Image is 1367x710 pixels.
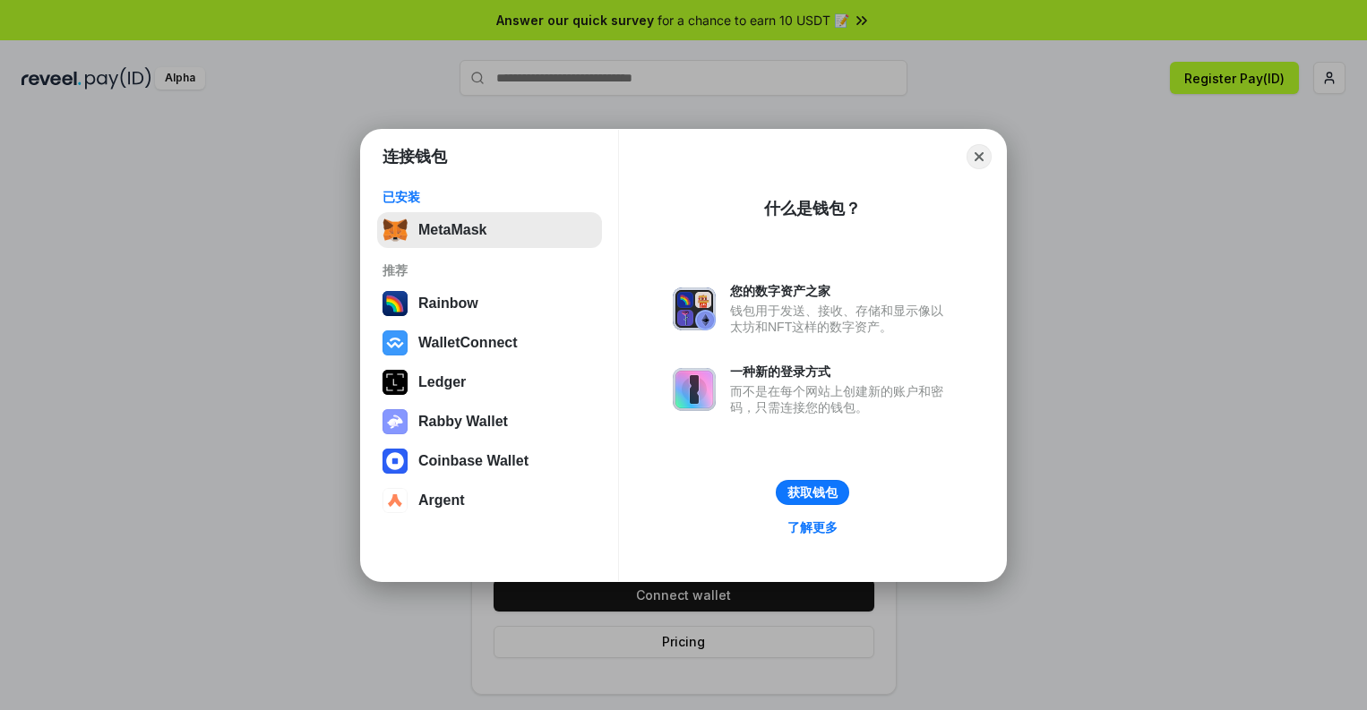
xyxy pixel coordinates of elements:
div: 已安装 [383,189,597,205]
a: 了解更多 [777,516,848,539]
div: 了解更多 [787,519,838,535]
div: Argent [418,492,465,509]
div: Coinbase Wallet [418,453,529,469]
img: svg+xml,%3Csvg%20width%3D%2228%22%20height%3D%2228%22%20viewBox%3D%220%200%2028%2028%22%20fill%3D... [383,488,408,513]
div: 什么是钱包？ [764,198,861,219]
img: svg+xml,%3Csvg%20xmlns%3D%22http%3A%2F%2Fwww.w3.org%2F2000%2Fsvg%22%20fill%3D%22none%22%20viewBox... [673,287,716,330]
div: 您的数字资产之家 [730,283,952,299]
div: 钱包用于发送、接收、存储和显示像以太坊和NFT这样的数字资产。 [730,303,952,335]
button: Ledger [377,364,602,400]
button: Argent [377,483,602,518]
button: MetaMask [377,212,602,248]
div: WalletConnect [418,335,518,351]
img: svg+xml,%3Csvg%20xmlns%3D%22http%3A%2F%2Fwww.w3.org%2F2000%2Fsvg%22%20fill%3D%22none%22%20viewBox... [673,368,716,411]
img: svg+xml,%3Csvg%20xmlns%3D%22http%3A%2F%2Fwww.w3.org%2F2000%2Fsvg%22%20width%3D%2228%22%20height%3... [383,370,408,395]
img: svg+xml,%3Csvg%20width%3D%2228%22%20height%3D%2228%22%20viewBox%3D%220%200%2028%2028%22%20fill%3D... [383,449,408,474]
div: 获取钱包 [787,484,838,500]
button: 获取钱包 [776,480,849,505]
div: Rainbow [418,295,478,312]
div: 而不是在每个网站上创建新的账户和密码，只需连接您的钱包。 [730,383,952,415]
h1: 连接钱包 [383,146,447,167]
img: svg+xml,%3Csvg%20xmlns%3D%22http%3A%2F%2Fwww.w3.org%2F2000%2Fsvg%22%20fill%3D%22none%22%20viewBox... [383,409,408,434]
div: 推荐 [383,262,597,278]
button: Rainbow [377,286,602,321]
img: svg+xml,%3Csvg%20width%3D%22120%22%20height%3D%22120%22%20viewBox%3D%220%200%20120%20120%22%20fil... [383,291,408,316]
button: WalletConnect [377,325,602,361]
div: MetaMask [418,222,486,238]
button: Close [967,144,992,169]
div: 一种新的登录方式 [730,364,952,380]
img: svg+xml,%3Csvg%20fill%3D%22none%22%20height%3D%2233%22%20viewBox%3D%220%200%2035%2033%22%20width%... [383,218,408,243]
button: Coinbase Wallet [377,443,602,479]
button: Rabby Wallet [377,404,602,440]
img: svg+xml,%3Csvg%20width%3D%2228%22%20height%3D%2228%22%20viewBox%3D%220%200%2028%2028%22%20fill%3D... [383,330,408,355]
div: Rabby Wallet [418,414,508,430]
div: Ledger [418,374,466,390]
